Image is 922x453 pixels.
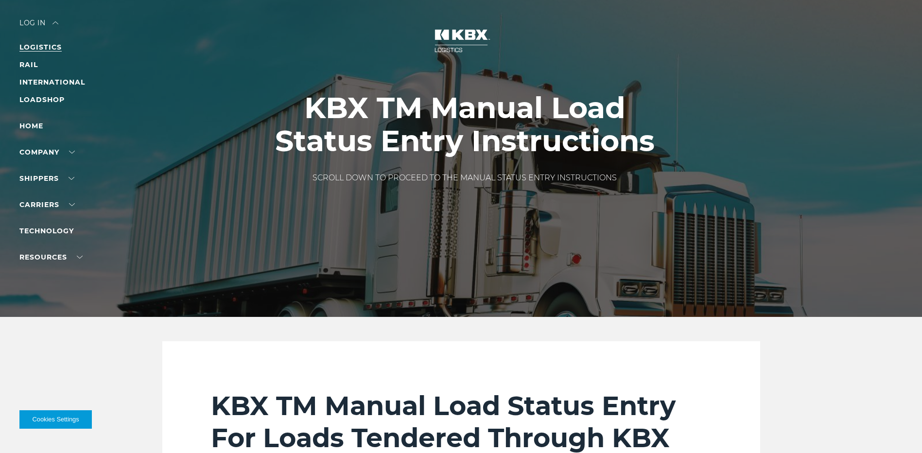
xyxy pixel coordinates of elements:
[19,200,75,209] a: Carriers
[19,253,83,261] a: RESOURCES
[265,172,664,184] p: SCROLL DOWN TO PROCEED TO THE MANUAL STATUS ENTRY INSTRUCTIONS
[19,226,74,235] a: Technology
[425,19,498,62] img: kbx logo
[19,19,58,34] div: Log in
[19,410,92,429] button: Cookies Settings
[19,43,62,52] a: LOGISTICS
[52,21,58,24] img: arrow
[19,95,65,104] a: LOADSHOP
[19,60,38,69] a: RAIL
[19,78,85,87] a: INTERNATIONAL
[19,174,74,183] a: SHIPPERS
[265,91,664,157] h1: KBX TM Manual Load Status Entry Instructions
[19,122,43,130] a: Home
[19,148,75,157] a: Company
